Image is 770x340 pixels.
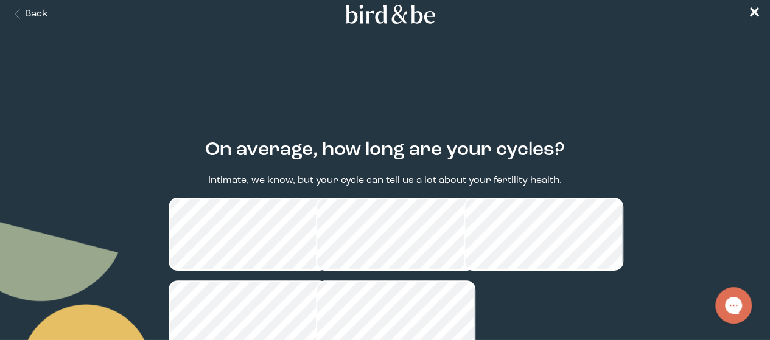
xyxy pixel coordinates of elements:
iframe: Gorgias live chat messenger [709,283,758,328]
a: ✕ [748,4,760,25]
span: ✕ [748,7,760,21]
h2: On average, how long are your cycles? [205,136,565,164]
button: Back Button [10,7,48,21]
p: Intimate, we know, but your cycle can tell us a lot about your fertility health. [208,174,562,188]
